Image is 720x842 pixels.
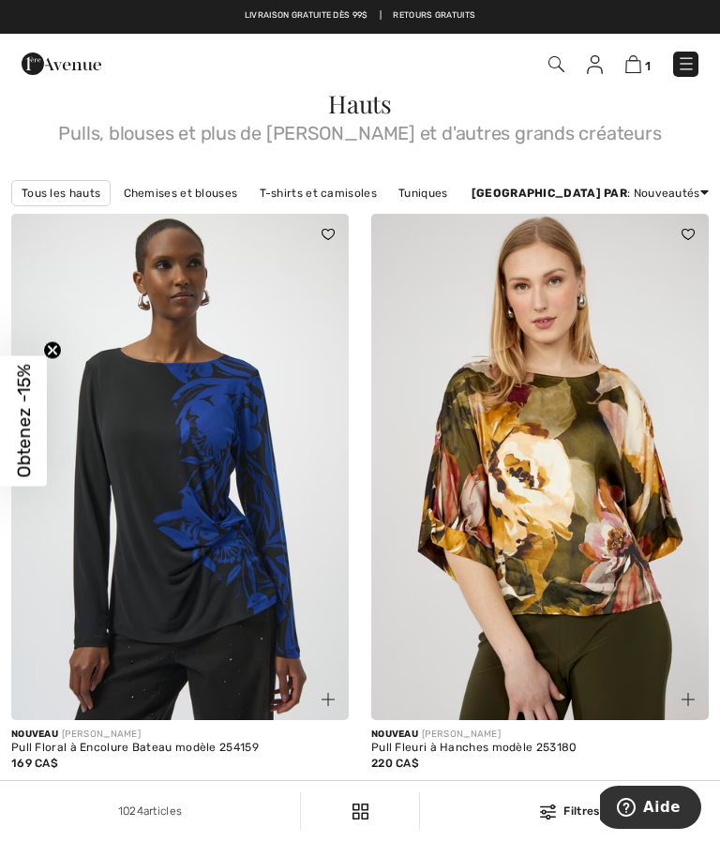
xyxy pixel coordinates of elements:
[11,180,111,206] a: Tous les hauts
[322,693,335,706] img: plus_v2.svg
[114,181,247,205] a: Chemises et blouses
[245,9,368,23] a: Livraison gratuite dès 99$
[11,729,58,740] span: Nouveau
[677,54,696,73] img: Menu
[328,87,392,120] span: Hauts
[393,9,475,23] a: Retours gratuits
[322,229,335,240] img: heart_black_full.svg
[625,54,651,74] a: 1
[645,59,651,73] span: 1
[11,116,709,143] span: Pulls, blouses et plus de [PERSON_NAME] et d'autres grands créateurs
[371,214,709,720] img: Pull Fleuri à Hanches modèle 253180. Fern
[250,181,386,205] a: T-shirts et camisoles
[389,181,457,205] a: Tuniques
[600,786,701,833] iframe: Ouvre un widget dans lequel vous pouvez trouver plus d’informations
[431,803,709,819] div: Filtres
[380,9,382,23] span: |
[11,728,349,742] div: [PERSON_NAME]
[352,804,368,819] img: Filtres
[371,728,709,742] div: [PERSON_NAME]
[587,55,603,74] img: Mes infos
[11,742,349,755] div: Pull Floral à Encolure Bateau modèle 254159
[472,185,709,202] div: : Nouveautés
[13,365,35,478] span: Obtenez -15%
[682,229,695,240] img: heart_black_full.svg
[540,804,556,819] img: Filtres
[11,214,349,720] img: Pull Floral à Encolure Bateau modèle 254159. Noir/Saphir Royale
[22,45,101,83] img: 1ère Avenue
[472,187,627,200] strong: [GEOGRAPHIC_DATA] par
[682,693,695,706] img: plus_v2.svg
[371,742,709,755] div: Pull Fleuri à Hanches modèle 253180
[625,55,641,73] img: Panier d'achat
[118,804,143,818] span: 1024
[548,56,564,72] img: Recherche
[371,729,418,740] span: Nouveau
[22,55,101,71] a: 1ère Avenue
[371,757,419,770] span: 220 CA$
[43,341,62,360] button: Close teaser
[11,757,58,770] span: 169 CA$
